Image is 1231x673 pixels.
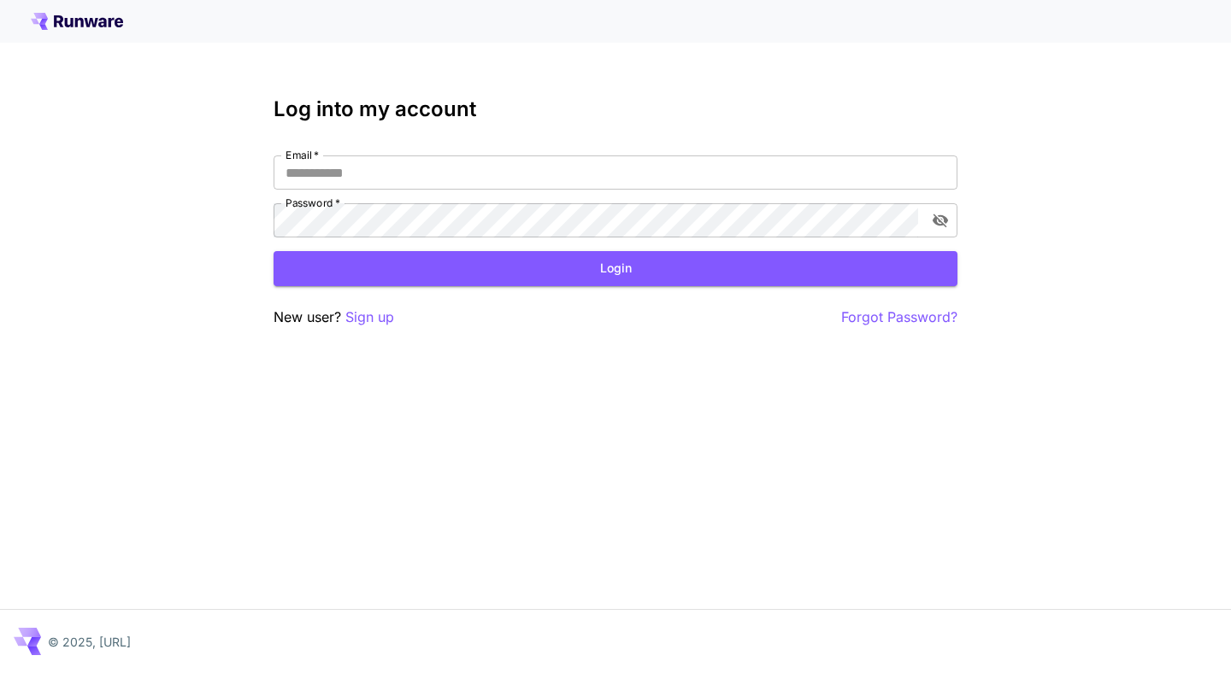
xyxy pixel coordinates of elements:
[286,148,319,162] label: Email
[925,205,956,236] button: toggle password visibility
[345,307,394,328] button: Sign up
[274,251,957,286] button: Login
[274,97,957,121] h3: Log into my account
[286,196,340,210] label: Password
[48,633,131,651] p: © 2025, [URL]
[274,307,394,328] p: New user?
[841,307,957,328] button: Forgot Password?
